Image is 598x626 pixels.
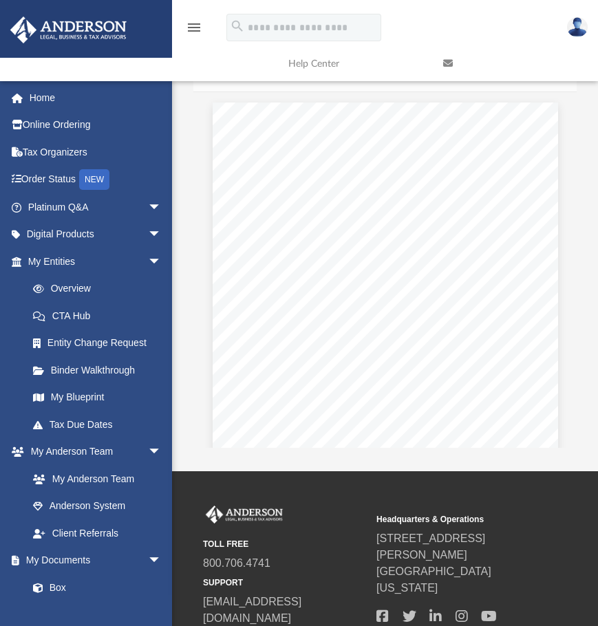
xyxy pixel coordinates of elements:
[376,513,540,526] small: Headquarters & Operations
[203,506,286,524] img: Anderson Advisors Platinum Portal
[19,302,182,330] a: CTA Hub
[19,275,182,303] a: Overview
[193,92,577,447] div: Document Viewer
[193,56,577,448] div: Preview
[203,596,301,624] a: [EMAIL_ADDRESS][DOMAIN_NAME]
[186,26,202,36] a: menu
[19,519,175,547] a: Client Referrals
[213,92,558,557] div: Page 1
[79,169,109,190] div: NEW
[203,538,367,550] small: TOLL FREE
[148,547,175,575] span: arrow_drop_down
[230,19,245,34] i: search
[10,438,175,466] a: My Anderson Teamarrow_drop_down
[376,532,485,561] a: [STREET_ADDRESS][PERSON_NAME]
[203,557,270,569] a: 800.706.4741
[203,576,367,589] small: SUPPORT
[193,92,577,447] div: File preview
[19,574,169,601] a: Box
[19,465,169,493] a: My Anderson Team
[148,193,175,222] span: arrow_drop_down
[10,221,182,248] a: Digital Productsarrow_drop_down
[10,547,175,574] a: My Documentsarrow_drop_down
[567,17,588,37] img: User Pic
[186,19,202,36] i: menu
[278,36,433,91] a: Help Center
[19,493,175,520] a: Anderson System
[376,565,491,594] a: [GEOGRAPHIC_DATA][US_STATE]
[19,356,182,384] a: Binder Walkthrough
[148,221,175,249] span: arrow_drop_down
[148,438,175,466] span: arrow_drop_down
[10,111,182,139] a: Online Ordering
[6,17,131,43] img: Anderson Advisors Platinum Portal
[19,384,175,411] a: My Blueprint
[10,166,182,194] a: Order StatusNEW
[10,193,182,221] a: Platinum Q&Aarrow_drop_down
[10,84,182,111] a: Home
[10,248,182,275] a: My Entitiesarrow_drop_down
[19,411,182,438] a: Tax Due Dates
[148,248,175,276] span: arrow_drop_down
[19,330,182,357] a: Entity Change Request
[10,138,182,166] a: Tax Organizers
